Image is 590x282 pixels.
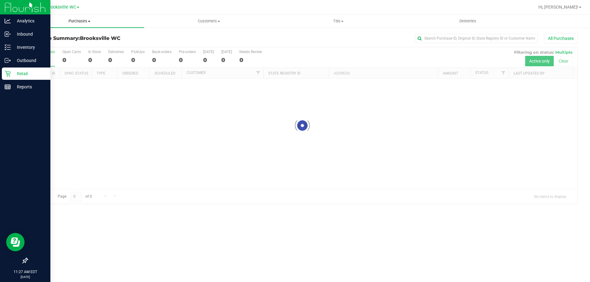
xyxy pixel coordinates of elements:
span: Tills [274,18,403,24]
button: All Purchases [544,33,578,44]
span: Brooksville WC [46,5,76,10]
a: Deliveries [403,15,533,28]
span: Brooksville WC [80,35,120,41]
inline-svg: Inventory [5,44,11,50]
span: Deliveries [451,18,485,24]
span: Purchases [15,18,144,24]
inline-svg: Inbound [5,31,11,37]
inline-svg: Outbound [5,57,11,64]
inline-svg: Reports [5,84,11,90]
p: Outbound [11,57,48,64]
span: Customers [144,18,273,24]
h3: Purchase Summary: [27,36,210,41]
p: Analytics [11,17,48,25]
inline-svg: Retail [5,71,11,77]
a: Customers [144,15,273,28]
p: Inventory [11,44,48,51]
a: Purchases [15,15,144,28]
span: Hi, [PERSON_NAME]! [538,5,578,10]
p: Retail [11,70,48,77]
p: [DATE] [3,275,48,279]
input: Search Purchase ID, Original ID, State Registry ID or Customer Name... [415,34,538,43]
p: Reports [11,83,48,91]
p: Inbound [11,30,48,38]
iframe: Resource center [6,233,25,251]
inline-svg: Analytics [5,18,11,24]
a: Tills [273,15,403,28]
p: 11:27 AM EDT [3,269,48,275]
